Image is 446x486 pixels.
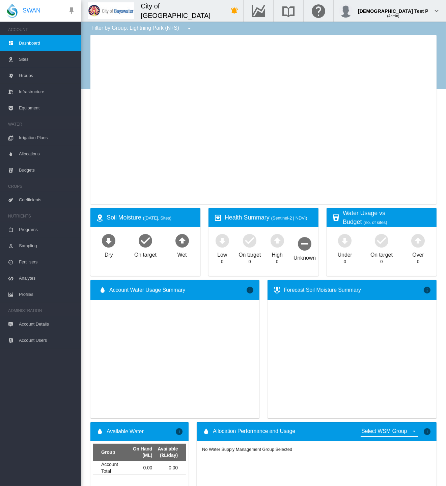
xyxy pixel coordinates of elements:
md-icon: icon-menu-down [185,24,193,32]
md-icon: icon-pin [67,7,76,15]
button: icon-menu-down [183,22,196,35]
div: 0 [344,259,346,265]
span: NUTRIENTS [8,211,76,222]
div: Soil Moisture [107,213,195,222]
div: Over [412,249,424,259]
span: SWAN [23,6,40,15]
div: 0 [249,259,251,265]
md-icon: icon-water [99,286,107,294]
span: Account Users [19,332,76,349]
div: On target [134,249,157,259]
img: profile.jpg [339,4,353,18]
span: ACCOUNT [8,24,76,35]
md-icon: icon-arrow-up-bold-circle [174,232,190,249]
md-icon: icon-arrow-up-bold-circle [269,232,285,249]
md-icon: icon-arrow-up-bold-circle [410,232,426,249]
div: Unknown [294,252,316,262]
div: City of [GEOGRAPHIC_DATA] [141,1,216,20]
div: Health Summary [225,213,313,222]
div: 0 [417,259,419,265]
div: Water Usage vs Budget [343,209,431,226]
md-icon: icon-information [246,286,254,294]
div: 0 [221,259,223,265]
span: Budgets [19,162,76,178]
div: Dry [105,249,113,259]
div: Forecast Soil Moisture Summary [284,286,423,294]
span: Equipment [19,100,76,116]
span: Available Water [107,428,144,435]
md-icon: icon-arrow-down-bold-circle [337,232,353,249]
span: Allocations [19,146,76,162]
md-icon: icon-bell-ring [230,7,239,15]
span: Analytes [19,270,76,286]
td: Account Total [93,461,124,475]
span: Account Water Usage Summary [109,286,246,294]
div: 0.00 [127,465,152,471]
span: Dashboard [19,35,76,51]
md-icon: icon-information [423,286,431,294]
span: Account Details [19,316,76,332]
md-icon: icon-map-marker-radius [96,214,104,222]
span: (no. of sites) [363,220,387,225]
div: 0 [276,259,278,265]
div: 0.00 [158,465,178,471]
span: ADMINISTRATION [8,305,76,316]
div: Low [217,249,227,259]
button: icon-bell-ring [228,4,241,18]
div: [DEMOGRAPHIC_DATA] Test P [358,5,428,12]
div: Wet [177,249,187,259]
div: Filter by Group: Lightning Park (N+S) [86,22,198,35]
md-icon: icon-checkbox-marked-circle [242,232,258,249]
md-icon: icon-cup-water [332,214,340,222]
md-icon: icon-arrow-down-bold-circle [101,232,117,249]
div: On target [239,249,261,259]
span: Sampling [19,238,76,254]
div: High [272,249,283,259]
span: (Admin) [387,14,399,18]
span: Groups [19,68,76,84]
md-icon: Search the knowledge base [280,7,297,15]
md-icon: icon-arrow-down-bold-circle [214,232,230,249]
span: Irrigation Plans [19,130,76,146]
img: 2Q== [88,2,134,19]
div: No Water Supply Management Group Selected [202,446,292,453]
span: Programs [19,222,76,238]
div: On target [370,249,393,259]
md-icon: icon-checkbox-marked-circle [373,232,390,249]
md-icon: icon-water [202,428,210,436]
img: SWAN-Landscape-Logo-Colour-drop.png [7,4,18,18]
th: Available (kL/day) [155,444,186,461]
span: (Sentinel-2 | NDVI) [271,215,307,221]
md-icon: icon-information [175,428,183,436]
md-icon: icon-heart-box-outline [214,214,222,222]
span: Allocation Performance and Usage [213,428,295,436]
md-select: {{'ALLOCATION.SELECT_GROUP' | i18next}} [361,427,418,437]
span: Sites [19,51,76,68]
span: Infrastructure [19,84,76,100]
span: Profiles [19,286,76,303]
span: ([DATE], Sites) [143,215,171,221]
md-icon: icon-chevron-down [433,7,441,15]
span: Coefficients [19,192,76,208]
th: On Hand (ML) [124,444,155,461]
md-icon: icon-water [96,428,104,436]
span: Fertilisers [19,254,76,270]
div: Under [338,249,352,259]
th: Group [93,444,124,461]
div: 0 [380,259,383,265]
md-icon: icon-thermometer-lines [273,286,281,294]
md-icon: Go to the Data Hub [250,7,267,15]
md-icon: Click here for help [310,7,327,15]
md-icon: icon-information [423,428,431,436]
span: WATER [8,119,76,130]
md-icon: icon-checkbox-marked-circle [137,232,154,249]
md-icon: icon-minus-circle [297,235,313,252]
span: CROPS [8,181,76,192]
